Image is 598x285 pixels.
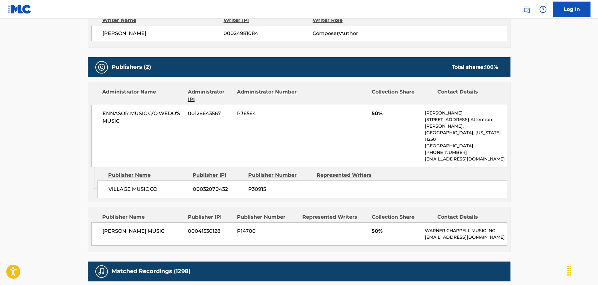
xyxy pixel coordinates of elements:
div: Administrator Name [102,88,183,103]
img: help [539,6,547,13]
div: Writer IPI [224,17,313,24]
span: 50% [372,110,420,117]
span: 00128643567 [188,110,232,117]
img: Publishers [98,64,105,71]
span: [PERSON_NAME] MUSIC [103,227,183,235]
span: Composer/Author [313,30,394,37]
p: [STREET_ADDRESS] Attention: [PERSON_NAME], [425,116,506,130]
div: Drag [564,261,574,280]
img: MLC Logo [8,5,32,14]
span: P30915 [248,186,312,193]
div: Represented Writers [302,213,367,221]
div: Help [537,3,549,16]
p: [EMAIL_ADDRESS][DOMAIN_NAME] [425,234,506,241]
div: Represented Writers [317,171,380,179]
span: 00024981084 [224,30,312,37]
span: 00032070432 [193,186,244,193]
span: 100 % [485,64,498,70]
span: 50% [372,227,420,235]
span: P14700 [237,227,298,235]
div: Publisher IPI [193,171,244,179]
div: Collection Share [372,88,432,103]
p: [GEOGRAPHIC_DATA] [425,143,506,149]
div: Contact Details [437,213,498,221]
a: Public Search [520,3,533,16]
span: [PERSON_NAME] [103,30,224,37]
iframe: Chat Widget [567,255,598,285]
p: [EMAIL_ADDRESS][DOMAIN_NAME] [425,156,506,162]
p: WARNER CHAPPELL MUSIC INC [425,227,506,234]
div: Writer Name [102,17,224,24]
p: [PHONE_NUMBER] [425,149,506,156]
p: [GEOGRAPHIC_DATA], [US_STATE] 11230 [425,130,506,143]
p: [PERSON_NAME] [425,110,506,116]
img: search [523,6,530,13]
h5: Matched Recordings (1298) [112,268,190,275]
img: Matched Recordings [98,268,105,275]
div: Administrator IPI [188,88,232,103]
div: Administrator Number [237,88,298,103]
span: P36564 [237,110,298,117]
div: Contact Details [437,88,498,103]
div: Publisher IPI [188,213,232,221]
div: Publisher Number [237,213,298,221]
span: ENNASOR MUSIC C/O WEDO'S MUSIC [103,110,183,125]
div: Publisher Name [102,213,183,221]
span: VILLAGE MUSIC CO [108,186,188,193]
div: Publisher Number [248,171,312,179]
div: Collection Share [372,213,432,221]
h5: Publishers (2) [112,64,151,71]
span: 00041530128 [188,227,232,235]
div: Writer Role [313,17,394,24]
div: Total shares: [452,64,498,71]
div: Publisher Name [108,171,188,179]
a: Log In [553,2,590,17]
